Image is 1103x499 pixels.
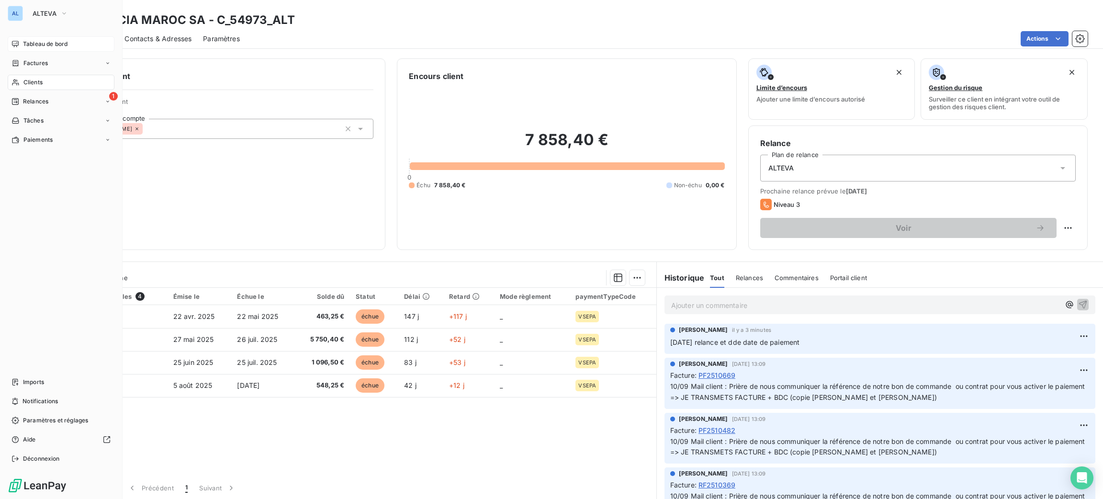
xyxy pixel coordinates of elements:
[404,312,419,320] span: 147 j
[301,358,344,367] span: 1 096,50 €
[768,163,794,173] span: ALTEVA
[449,358,465,366] span: +53 j
[237,381,259,389] span: [DATE]
[8,432,114,447] a: Aide
[404,293,438,300] div: Délai
[679,469,728,478] span: [PERSON_NAME]
[23,416,88,425] span: Paramètres et réglages
[434,181,466,190] span: 7 858,40 €
[237,293,289,300] div: Échue le
[301,335,344,344] span: 5 750,40 €
[124,34,191,44] span: Contacts & Adresses
[500,312,503,320] span: _
[830,274,867,282] span: Portail client
[8,478,67,493] img: Logo LeanPay
[122,478,180,498] button: Précédent
[760,218,1057,238] button: Voir
[774,201,800,208] span: Niveau 3
[173,293,226,300] div: Émise le
[356,378,384,393] span: échue
[775,274,819,282] span: Commentaires
[77,98,373,111] span: Propriétés Client
[416,181,430,190] span: Échu
[203,34,240,44] span: Paramètres
[449,381,464,389] span: +12 j
[23,378,44,386] span: Imports
[143,125,150,133] input: Ajouter une valeur
[670,338,800,346] span: [DATE] relance et dde date de paiement
[404,335,418,343] span: 112 j
[710,274,724,282] span: Tout
[1070,466,1093,489] div: Open Intercom Messenger
[679,360,728,368] span: [PERSON_NAME]
[449,293,488,300] div: Retard
[237,358,277,366] span: 25 juil. 2025
[58,70,373,82] h6: Informations client
[670,437,1087,456] span: 10/09 Mail client : Prière de nous communiquer la référence de notre bon de commande ou contrat p...
[736,274,763,282] span: Relances
[356,355,384,370] span: échue
[732,416,766,422] span: [DATE] 13:09
[732,471,766,476] span: [DATE] 13:09
[237,312,278,320] span: 22 mai 2025
[356,309,384,324] span: échue
[929,95,1080,111] span: Surveiller ce client en intégrant votre outil de gestion des risques client.
[772,224,1035,232] span: Voir
[173,358,214,366] span: 25 juin 2025
[23,78,43,87] span: Clients
[135,292,144,301] span: 4
[407,173,411,181] span: 0
[760,187,1076,195] span: Prochaine relance prévue le
[679,415,728,423] span: [PERSON_NAME]
[23,40,68,48] span: Tableau de bord
[356,332,384,347] span: échue
[23,397,58,406] span: Notifications
[578,314,596,319] span: VSEPA
[301,312,344,321] span: 463,25 €
[301,381,344,390] span: 548,25 €
[500,293,564,300] div: Mode règlement
[237,335,277,343] span: 26 juil. 2025
[657,272,705,284] h6: Historique
[409,130,724,159] h2: 7 858,40 €
[185,483,188,493] span: 1
[698,370,735,380] span: PF2510669
[679,326,728,334] span: [PERSON_NAME]
[670,480,697,490] span: Facture :
[356,293,393,300] div: Statut
[409,70,463,82] h6: Encours client
[674,181,702,190] span: Non-échu
[670,370,697,380] span: Facture :
[23,435,36,444] span: Aide
[8,6,23,21] div: AL
[23,97,48,106] span: Relances
[109,92,118,101] span: 1
[173,312,215,320] span: 22 avr. 2025
[670,425,697,435] span: Facture :
[670,382,1087,401] span: 10/09 Mail client : Prière de nous communiquer la référence de notre bon de commande ou contrat p...
[23,59,48,68] span: Factures
[23,136,53,144] span: Paiements
[84,11,295,29] h3: INTELCIA MAROC SA - C_54973_ALT
[23,454,60,463] span: Déconnexion
[404,381,416,389] span: 42 j
[698,425,735,435] span: PF2510482
[23,116,44,125] span: Tâches
[756,95,865,103] span: Ajouter une limite d’encours autorisé
[578,360,596,365] span: VSEPA
[732,327,771,333] span: il y a 3 minutes
[449,312,467,320] span: +117 j
[500,381,503,389] span: _
[301,293,344,300] div: Solde dû
[500,358,503,366] span: _
[404,358,416,366] span: 83 j
[929,84,982,91] span: Gestion du risque
[180,478,193,498] button: 1
[578,383,596,388] span: VSEPA
[706,181,725,190] span: 0,00 €
[449,335,465,343] span: +52 j
[578,337,596,342] span: VSEPA
[193,478,242,498] button: Suivant
[173,381,213,389] span: 5 août 2025
[500,335,503,343] span: _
